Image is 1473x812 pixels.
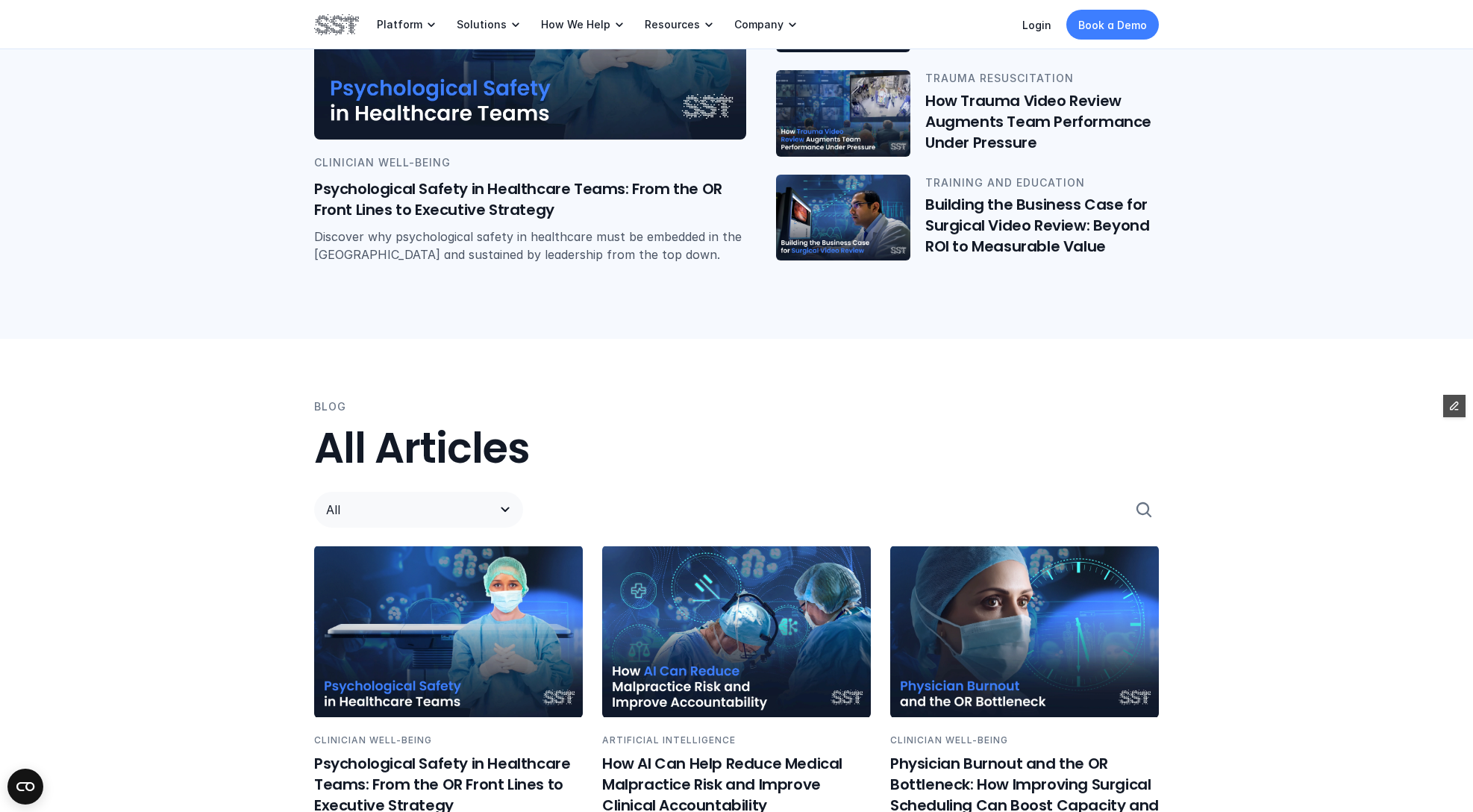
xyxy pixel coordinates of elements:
[925,71,1159,87] p: TRAUMA RESUSCITATION
[602,733,871,747] p: ARTIFICIAL INTELLIGENCE
[377,18,422,31] p: Platform
[890,733,1159,747] p: CLINICIAN WELL-BEING
[925,90,1159,153] h6: How Trauma Video Review Augments Team Performance Under Pressure
[314,154,746,171] p: CLINICIAN WELL-BEING
[314,546,583,717] img: Nurse in surgical cap, gown, and gloves standing in front of an empty OR table
[925,194,1159,257] h6: Building the Business Case for Surgical Video Review: Beyond ROI to Measurable Value
[645,18,700,31] p: Resources
[541,18,610,31] p: How We Help
[776,71,910,157] img: A group of trauma staff watching a video review in a classroom setting
[457,18,507,31] p: Solutions
[7,769,43,805] button: Open CMP widget
[890,546,1159,717] img: Nurse in scrub cap and mask. A clock in the background.
[314,424,1159,474] h2: All Articles
[602,546,871,717] img: Two clinicians in an operating room, looking down at table
[776,175,910,260] img: A physician looking at Black Box Platform data on a desktop computer
[1443,395,1466,417] button: Edit Framer Content
[1078,17,1147,33] p: Book a Demo
[776,71,1159,157] a: A group of trauma staff watching a video review in a classroom settingTRAUMA RESUSCITATIONHow Tra...
[1066,10,1159,40] a: Book a Demo
[925,175,1159,191] p: TRAINING AND EDUCATION
[314,179,746,221] h6: Psychological Safety in Healthcare Teams: From the OR Front Lines to Executive Strategy
[314,733,583,747] p: CLINICIAN WELL-BEING
[1129,495,1159,525] button: Search Icon
[314,399,346,415] p: BLOG
[776,175,1159,260] a: A physician looking at Black Box Platform data on a desktop computerTRAINING AND EDUCATIONBuildin...
[314,228,746,264] p: Discover why psychological safety in healthcare must be embedded in the [GEOGRAPHIC_DATA] and sus...
[314,12,359,37] img: SST logo
[734,18,784,31] p: Company
[1022,19,1051,31] a: Login
[326,501,481,519] p: All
